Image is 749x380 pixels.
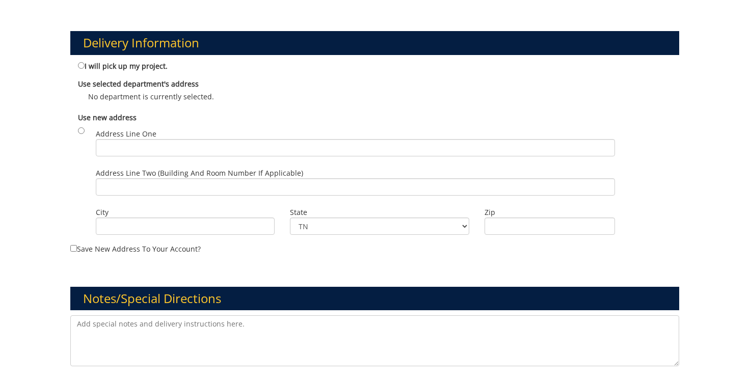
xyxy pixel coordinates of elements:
input: Save new address to your account? [70,245,77,252]
input: Address Line One [96,139,616,156]
input: Address Line Two (Building and Room Number if applicable) [96,178,616,196]
label: Zip [485,207,615,218]
h3: Notes/Special Directions [70,287,679,310]
label: I will pick up my project. [78,60,168,71]
input: I will pick up my project. [78,62,85,69]
label: Address Line Two (Building and Room Number if applicable) [96,168,616,196]
b: Use selected department's address [78,79,199,89]
input: City [96,218,275,235]
b: Use new address [78,113,137,122]
label: City [96,207,275,218]
label: Address Line One [96,129,616,156]
input: Zip [485,218,615,235]
p: No department is currently selected. [78,92,672,102]
label: State [290,207,469,218]
h3: Delivery Information [70,31,679,55]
